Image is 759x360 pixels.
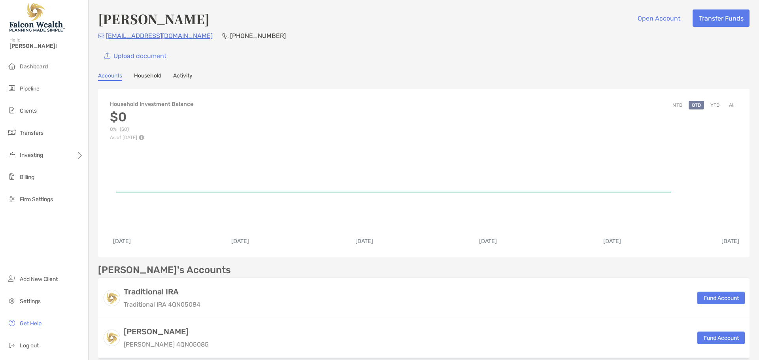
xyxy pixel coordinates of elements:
img: Performance Info [139,135,144,140]
button: MTD [669,101,685,109]
img: pipeline icon [7,83,17,93]
p: Traditional IRA 4QN05084 [124,300,200,309]
p: [PHONE_NUMBER] [230,31,286,41]
text: [DATE] [113,238,131,245]
span: Transfers [20,130,43,136]
a: Activity [173,72,193,81]
span: Settings [20,298,41,305]
h3: $0 [110,109,193,124]
button: All [726,101,738,109]
img: firm-settings icon [7,194,17,204]
span: Investing [20,152,43,158]
img: logo account [104,290,120,306]
text: [DATE] [603,238,621,245]
h4: [PERSON_NAME] [98,9,210,28]
p: As of [DATE] [110,135,193,140]
span: Add New Client [20,276,58,283]
img: transfers icon [7,128,17,137]
span: [PERSON_NAME]! [9,43,83,49]
img: add_new_client icon [7,274,17,283]
span: 0% [110,126,117,132]
span: Billing [20,174,34,181]
img: button icon [104,53,110,59]
img: clients icon [7,106,17,115]
span: ( $0 ) [120,126,129,132]
p: [PERSON_NAME] 4QN05085 [124,339,209,349]
button: YTD [707,101,723,109]
a: Accounts [98,72,122,81]
button: QTD [689,101,704,109]
img: billing icon [7,172,17,181]
span: Clients [20,107,37,114]
button: Open Account [631,9,686,27]
img: get-help icon [7,318,17,328]
span: Get Help [20,320,42,327]
p: [EMAIL_ADDRESS][DOMAIN_NAME] [106,31,213,41]
text: [DATE] [355,238,373,245]
text: [DATE] [721,238,739,245]
p: [PERSON_NAME]'s Accounts [98,265,231,275]
button: Fund Account [697,332,745,344]
span: Firm Settings [20,196,53,203]
img: Email Icon [98,34,104,38]
text: [DATE] [479,238,497,245]
a: Upload document [98,47,172,64]
img: logo account [104,330,120,346]
h3: [PERSON_NAME] [124,327,209,336]
img: logout icon [7,340,17,350]
span: Log out [20,342,39,349]
text: [DATE] [231,238,249,245]
img: Phone Icon [222,33,228,39]
img: settings icon [7,296,17,305]
a: Household [134,72,161,81]
h4: Household Investment Balance [110,101,193,107]
span: Dashboard [20,63,48,70]
button: Transfer Funds [693,9,750,27]
img: investing icon [7,150,17,159]
button: Fund Account [697,292,745,304]
img: Falcon Wealth Planning Logo [9,3,65,32]
span: Pipeline [20,85,40,92]
img: dashboard icon [7,61,17,71]
h3: Traditional IRA [124,287,200,296]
